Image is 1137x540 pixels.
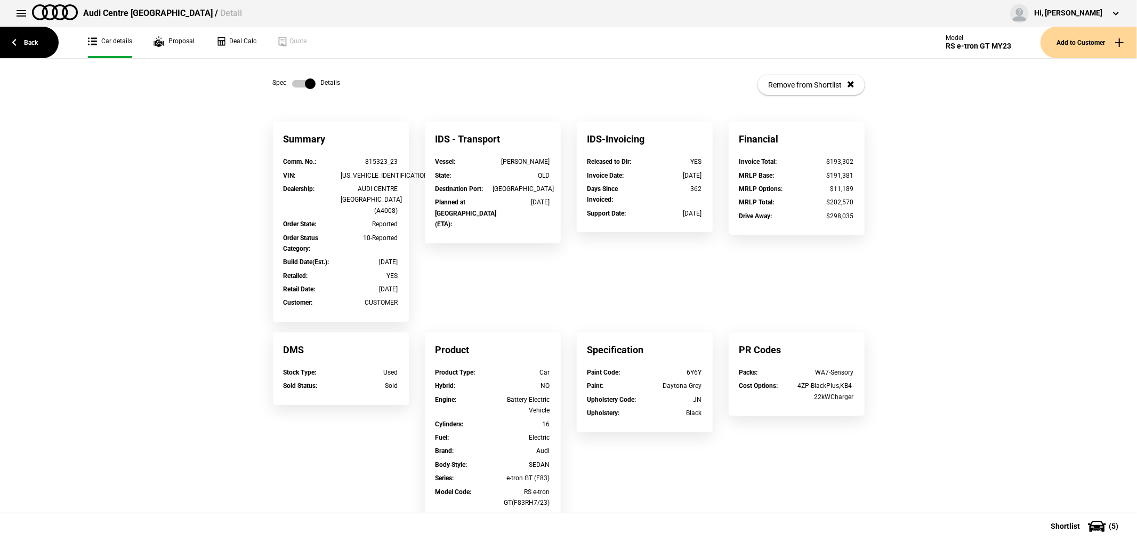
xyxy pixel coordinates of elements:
div: RS e-tron GT MY23 [493,511,550,521]
div: DMS [273,332,409,367]
strong: Comm. No. : [284,158,317,165]
strong: Product Type : [436,369,475,376]
span: ( 5 ) [1109,522,1118,530]
strong: VIN : [284,172,296,179]
div: Daytona Grey [644,380,702,391]
strong: Retail Date : [284,285,316,293]
div: WA7-Sensory [796,367,854,378]
div: $11,189 [796,184,854,194]
div: Spec Details [273,78,341,89]
strong: Model Code : [436,488,472,496]
strong: Stock Type : [284,369,317,376]
div: YES [341,271,398,281]
div: Audi Centre [GEOGRAPHIC_DATA] / [83,7,242,19]
strong: Retailed : [284,272,308,280]
div: Specification [577,332,713,367]
div: Battery Electric Vehicle [493,394,550,416]
div: $191,381 [796,170,854,181]
div: [DATE] [341,257,398,267]
strong: Build Date(Est.) : [284,258,329,266]
div: Sold [341,380,398,391]
div: 16 [493,419,550,430]
button: Add to Customer [1041,27,1137,58]
span: Shortlist [1051,522,1080,530]
a: Car details [88,27,132,58]
strong: Paint Code : [587,369,620,376]
div: QLD [493,170,550,181]
div: RS e-tron GT(F83RH7/23) [493,487,550,509]
div: YES [644,156,702,167]
strong: Drive Away : [739,212,772,220]
div: [DATE] [493,197,550,208]
div: Car [493,367,550,378]
div: RS e-tron GT MY23 [946,42,1011,51]
div: Audi [493,446,550,456]
strong: Body Style : [436,461,467,468]
strong: Order Status Category : [284,234,319,252]
div: 815323_23 [341,156,398,167]
div: AUDI CENTRE [GEOGRAPHIC_DATA] (A4008) [341,184,398,216]
button: Shortlist(5) [1035,513,1137,539]
div: Financial [729,122,865,156]
a: Proposal [154,27,195,58]
div: Product [425,332,561,367]
div: Reported [341,219,398,229]
div: e-tron GT (F83) [493,473,550,483]
strong: Invoice Date : [587,172,624,179]
strong: Order State : [284,220,317,228]
strong: Sold Status : [284,382,318,390]
div: 6Y6Y [644,367,702,378]
span: Detail [220,8,242,18]
div: $202,570 [796,197,854,208]
div: IDS-Invoicing [577,122,713,156]
strong: Upholstery Code : [587,396,636,403]
strong: Vessel : [436,158,456,165]
div: [DATE] [341,284,398,295]
div: Black [644,408,702,418]
div: [PERSON_NAME] [493,156,550,167]
div: Model [946,34,1011,42]
div: Hi, [PERSON_NAME] [1034,8,1102,19]
div: NO [493,380,550,391]
div: 10-Reported [341,233,398,243]
strong: MRLP Total : [739,198,775,206]
strong: Cost Options : [739,382,778,390]
strong: Planned at [GEOGRAPHIC_DATA] (ETA) : [436,198,497,228]
div: JN [644,394,702,405]
div: CUSTOMER [341,297,398,308]
div: 4ZP-BlackPlus,KB4-22kWCharger [796,380,854,402]
div: SEDAN [493,459,550,470]
strong: Fuel : [436,434,449,441]
div: $193,302 [796,156,854,167]
strong: Cylinders : [436,420,464,428]
div: [US_VEHICLE_IDENTIFICATION_NUMBER] [341,170,398,181]
strong: Days Since Invoiced : [587,185,618,203]
strong: State : [436,172,451,179]
div: IDS - Transport [425,122,561,156]
strong: Support Date : [587,210,626,217]
strong: Destination Port : [436,185,483,193]
strong: Released to Dlr : [587,158,632,165]
div: [GEOGRAPHIC_DATA] [493,184,550,194]
div: [DATE] [644,208,702,219]
img: audi.png [32,4,78,20]
a: Deal Calc [216,27,256,58]
strong: Packs : [739,369,758,376]
div: 362 [644,184,702,194]
strong: Brand : [436,447,454,455]
div: Summary [273,122,409,156]
div: Used [341,367,398,378]
strong: Dealership : [284,185,315,193]
strong: Hybrid : [436,382,456,390]
strong: Customer : [284,299,313,306]
strong: Paint : [587,382,604,390]
strong: MRLP Options : [739,185,783,193]
div: PR Codes [729,332,865,367]
strong: MRLP Base : [739,172,775,179]
strong: Series : [436,474,454,482]
strong: Upholstery : [587,409,620,417]
button: Remove from Shortlist [758,75,865,95]
div: [DATE] [644,170,702,181]
strong: Invoice Total : [739,158,777,165]
div: Electric [493,432,550,443]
